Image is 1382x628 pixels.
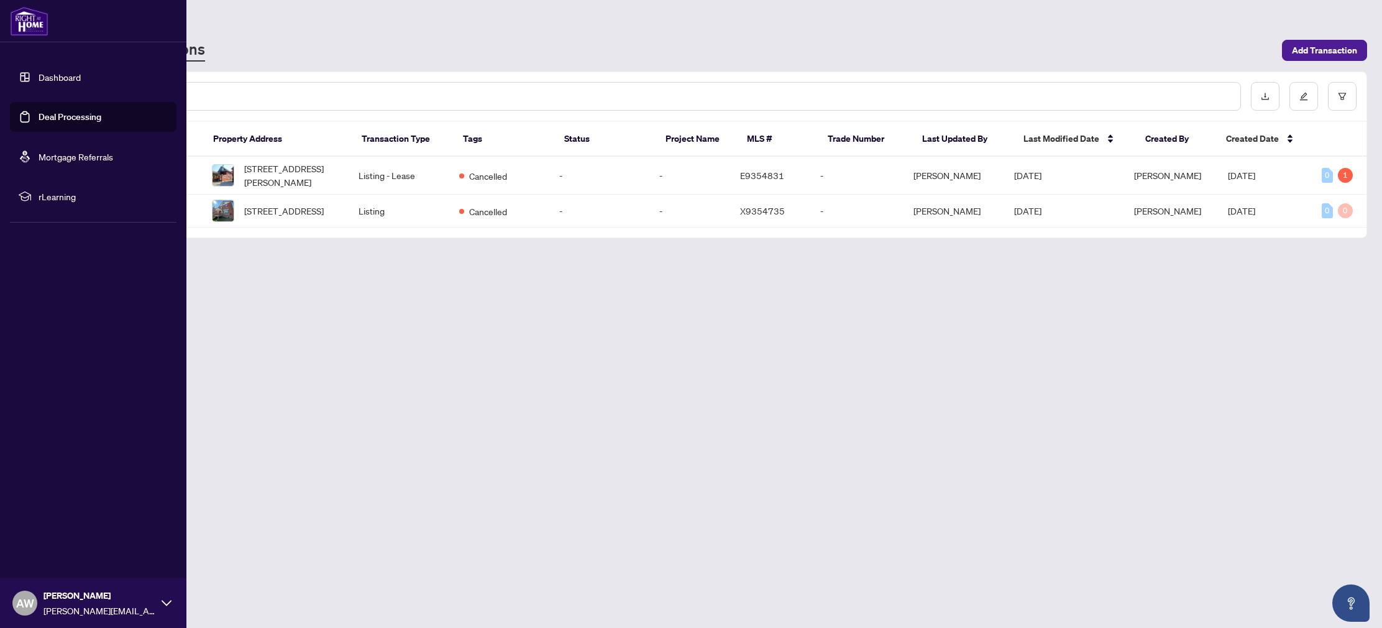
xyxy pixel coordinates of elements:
[1014,170,1041,181] span: [DATE]
[1228,170,1255,181] span: [DATE]
[1023,132,1099,145] span: Last Modified Date
[39,190,168,203] span: rLearning
[1338,203,1353,218] div: 0
[1332,584,1370,622] button: Open asap
[549,195,649,228] td: -
[1322,203,1333,218] div: 0
[1226,132,1279,145] span: Created Date
[1292,40,1357,60] span: Add Transaction
[1216,122,1311,157] th: Created Date
[39,151,113,162] a: Mortgage Referrals
[649,157,730,195] td: -
[740,205,785,216] span: X9354735
[810,195,904,228] td: -
[39,72,81,83] a: Dashboard
[912,122,1014,157] th: Last Updated By
[554,122,656,157] th: Status
[818,122,912,157] th: Trade Number
[10,6,48,36] img: logo
[1322,168,1333,183] div: 0
[1261,92,1270,101] span: download
[904,195,1004,228] td: [PERSON_NAME]
[244,204,324,218] span: [STREET_ADDRESS]
[213,165,234,186] img: thumbnail-img
[16,594,34,612] span: AW
[1338,168,1353,183] div: 1
[740,170,784,181] span: E9354831
[810,157,904,195] td: -
[656,122,736,157] th: Project Name
[213,200,234,221] img: thumbnail-img
[1014,122,1135,157] th: Last Modified Date
[203,122,352,157] th: Property Address
[1299,92,1308,101] span: edit
[1014,205,1041,216] span: [DATE]
[1135,122,1216,157] th: Created By
[453,122,554,157] th: Tags
[469,169,507,183] span: Cancelled
[349,195,449,228] td: Listing
[1251,82,1279,111] button: download
[352,122,453,157] th: Transaction Type
[1338,92,1347,101] span: filter
[1289,82,1318,111] button: edit
[549,157,649,195] td: -
[737,122,818,157] th: MLS #
[649,195,730,228] td: -
[1134,170,1201,181] span: [PERSON_NAME]
[1134,205,1201,216] span: [PERSON_NAME]
[1328,82,1357,111] button: filter
[1282,40,1367,61] button: Add Transaction
[904,157,1004,195] td: [PERSON_NAME]
[39,111,101,122] a: Deal Processing
[43,604,155,617] span: [PERSON_NAME][EMAIL_ADDRESS][DOMAIN_NAME]
[43,589,155,603] span: [PERSON_NAME]
[349,157,449,195] td: Listing - Lease
[1228,205,1255,216] span: [DATE]
[469,205,507,218] span: Cancelled
[244,162,339,189] span: [STREET_ADDRESS][PERSON_NAME]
